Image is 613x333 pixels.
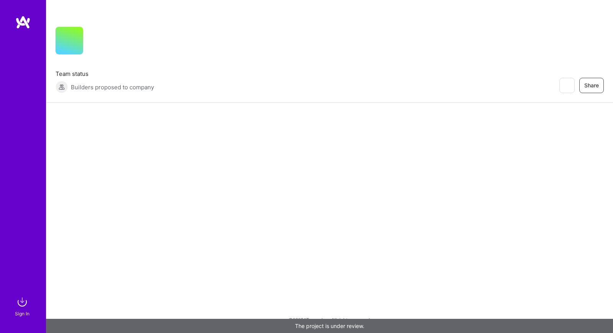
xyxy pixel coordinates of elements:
i: icon CompanyGray [92,39,98,45]
span: Builders proposed to company [71,83,154,91]
button: Share [579,78,604,93]
span: Team status [56,70,154,78]
span: Share [584,82,599,89]
img: Builders proposed to company [56,81,68,93]
img: sign in [15,294,30,310]
img: logo [15,15,31,29]
div: Sign In [15,310,30,318]
div: The project is under review. [46,319,613,333]
a: sign inSign In [16,294,30,318]
i: icon EyeClosed [564,82,570,89]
